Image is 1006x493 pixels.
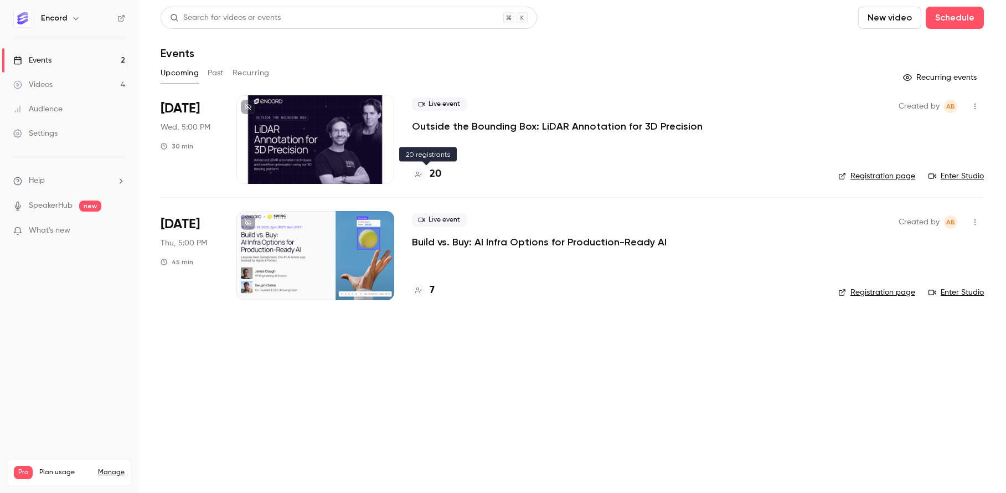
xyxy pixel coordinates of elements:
[13,79,53,90] div: Videos
[14,9,32,27] img: Encord
[14,466,33,479] span: Pro
[928,287,984,298] a: Enter Studio
[13,55,51,66] div: Events
[899,215,940,229] span: Created by
[946,100,955,113] span: AB
[170,12,281,24] div: Search for videos or events
[161,142,193,151] div: 30 min
[161,122,210,133] span: Wed, 5:00 PM
[430,283,435,298] h4: 7
[412,120,703,133] a: Outside the Bounding Box: LiDAR Annotation for 3D Precision
[41,13,67,24] h6: Encord
[161,64,199,82] button: Upcoming
[161,215,200,233] span: [DATE]
[13,175,125,187] li: help-dropdown-opener
[858,7,921,29] button: New video
[412,97,467,111] span: Live event
[946,215,955,229] span: AB
[412,235,667,249] a: Build vs. Buy: AI Infra Options for Production-Ready AI
[39,468,91,477] span: Plan usage
[161,47,194,60] h1: Events
[926,7,984,29] button: Schedule
[161,95,219,184] div: Aug 20 Wed, 5:00 PM (Europe/London)
[430,167,441,182] h4: 20
[944,100,957,113] span: Annabel Benjamin
[412,167,441,182] a: 20
[112,226,125,236] iframe: Noticeable Trigger
[79,201,101,212] span: new
[838,171,915,182] a: Registration page
[208,64,224,82] button: Past
[29,175,45,187] span: Help
[13,104,63,115] div: Audience
[161,211,219,300] div: Aug 28 Thu, 5:00 PM (Europe/London)
[13,128,58,139] div: Settings
[161,100,200,117] span: [DATE]
[29,200,73,212] a: SpeakerHub
[898,69,984,86] button: Recurring events
[412,213,467,227] span: Live event
[412,283,435,298] a: 7
[161,238,207,249] span: Thu, 5:00 PM
[944,215,957,229] span: Annabel Benjamin
[161,258,193,266] div: 45 min
[29,225,70,237] span: What's new
[899,100,940,113] span: Created by
[98,468,125,477] a: Manage
[928,171,984,182] a: Enter Studio
[233,64,270,82] button: Recurring
[838,287,915,298] a: Registration page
